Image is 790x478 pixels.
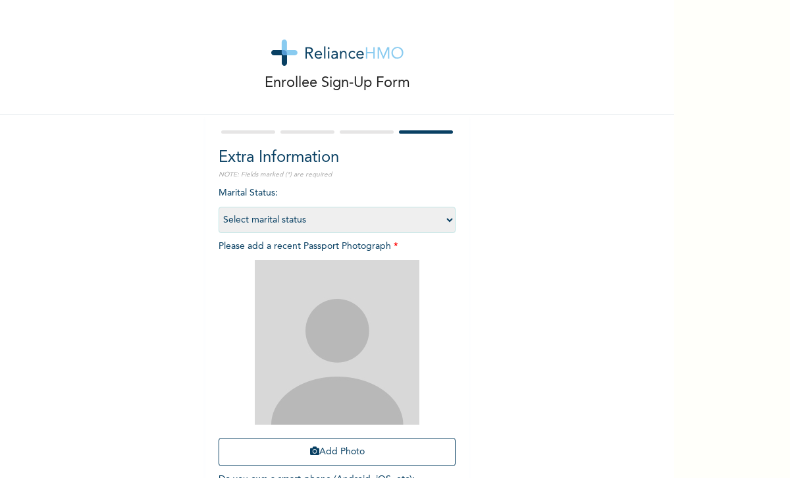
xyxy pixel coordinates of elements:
[219,146,456,170] h2: Extra Information
[219,438,456,466] button: Add Photo
[219,170,456,180] p: NOTE: Fields marked (*) are required
[265,72,410,94] p: Enrollee Sign-Up Form
[271,40,404,66] img: logo
[219,242,456,473] span: Please add a recent Passport Photograph
[255,260,419,425] img: Crop
[219,188,456,225] span: Marital Status :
